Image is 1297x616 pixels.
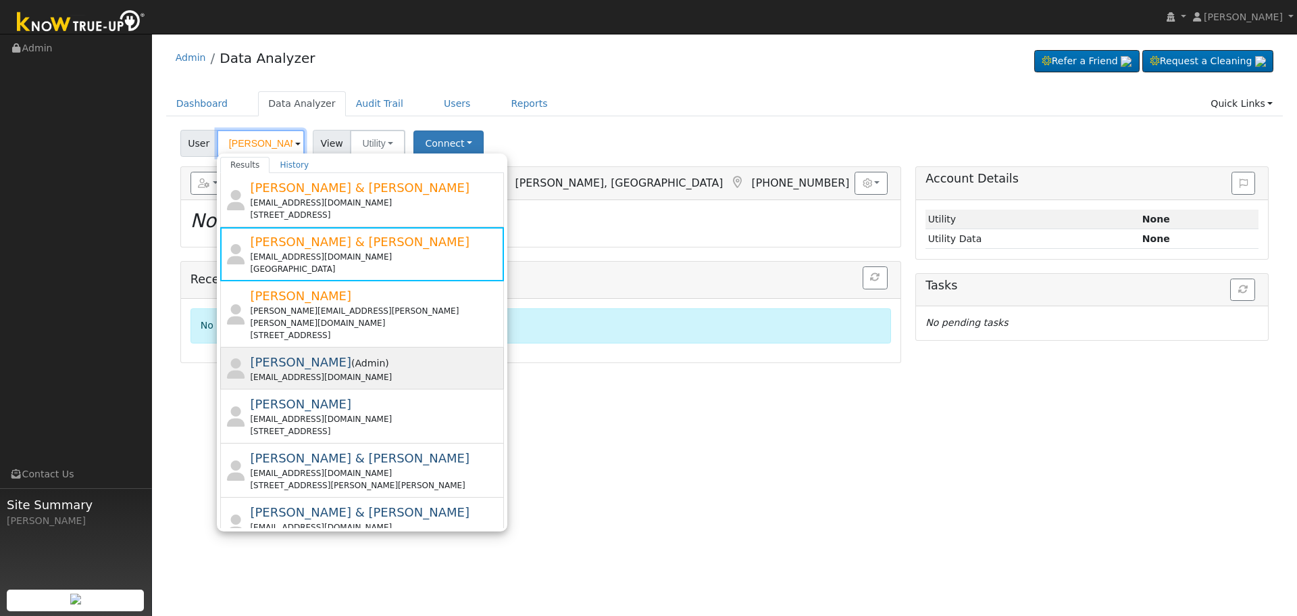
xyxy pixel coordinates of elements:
span: Site Summary [7,496,145,514]
a: Request a Cleaning [1142,50,1273,73]
h5: Tasks [925,279,1258,293]
a: Map [730,176,745,189]
strong: None [1142,233,1170,244]
a: Reports [501,91,558,116]
span: [PERSON_NAME] & [PERSON_NAME] [250,235,469,249]
span: [PERSON_NAME] [1204,11,1283,22]
span: [PERSON_NAME] [250,355,351,369]
button: Refresh [863,266,888,289]
a: Data Analyzer [258,91,346,116]
h5: Recent Events [190,266,891,293]
div: [EMAIL_ADDRESS][DOMAIN_NAME] [250,251,501,263]
span: [PERSON_NAME] & [PERSON_NAME] [250,505,469,519]
span: [PERSON_NAME] [250,397,351,411]
div: [PERSON_NAME][EMAIL_ADDRESS][PERSON_NAME][PERSON_NAME][DOMAIN_NAME] [250,305,501,329]
a: Results [220,157,270,173]
span: View [313,130,351,157]
i: No pending tasks [925,317,1008,328]
img: retrieve [70,594,81,605]
span: Admin [355,358,385,369]
div: No recent events [190,308,891,343]
td: Utility [925,210,1140,229]
h5: Account Details [925,172,1258,186]
a: Login As (last 09/16/2024 5:55:20 PM) [494,176,509,189]
a: Dashboard [166,91,238,116]
a: Quick Links [1200,91,1283,116]
div: [EMAIL_ADDRESS][DOMAIN_NAME] [250,521,501,534]
button: Utility [350,130,405,157]
span: [PERSON_NAME] & [PERSON_NAME] [250,451,469,465]
input: Select a User [217,130,305,157]
div: [PERSON_NAME] [7,514,145,528]
td: Utility Data [925,229,1140,249]
i: No Utility connection [190,210,389,232]
div: [STREET_ADDRESS] [250,209,501,221]
img: retrieve [1255,56,1266,67]
div: [EMAIL_ADDRESS][DOMAIN_NAME] [250,467,501,479]
span: [PHONE_NUMBER] [752,176,850,189]
div: [STREET_ADDRESS] [250,329,501,341]
img: retrieve [1121,56,1131,67]
div: [GEOGRAPHIC_DATA] [250,263,501,275]
a: History [270,157,319,173]
a: Admin [176,52,206,63]
a: Refer a Friend [1034,50,1140,73]
a: Users [434,91,481,116]
span: ( ) [351,358,389,369]
a: Audit Trail [346,91,413,116]
span: User [180,130,218,157]
div: [EMAIL_ADDRESS][DOMAIN_NAME] [250,371,501,383]
span: [PERSON_NAME], [GEOGRAPHIC_DATA] [515,176,723,189]
div: [EMAIL_ADDRESS][DOMAIN_NAME] [250,197,501,209]
span: [PERSON_NAME] [250,289,351,303]
button: Issue History [1231,172,1255,195]
button: Refresh [1230,279,1255,302]
button: Connect [413,131,484,157]
strong: ID: null, authorized: 09/17/24 [1142,214,1170,224]
img: Know True-Up [10,7,152,38]
a: Data Analyzer [220,50,315,66]
div: [STREET_ADDRESS][PERSON_NAME][PERSON_NAME] [250,479,501,492]
div: [EMAIL_ADDRESS][DOMAIN_NAME] [250,413,501,425]
span: [PERSON_NAME] & [PERSON_NAME] [250,181,469,195]
div: [STREET_ADDRESS] [250,425,501,437]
